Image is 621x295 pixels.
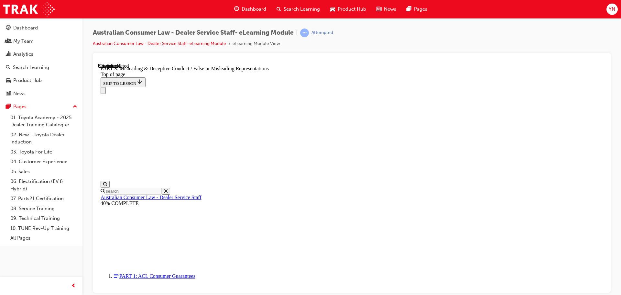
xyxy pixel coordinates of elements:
span: Dashboard [242,6,266,13]
a: Australian Consumer Law - Dealer Service Staff- eLearning Module [93,41,226,46]
div: 40% COMPLETE [3,137,505,143]
a: 05. Sales [8,167,80,177]
a: Analytics [3,48,80,60]
a: 03. Toyota For Life [8,147,80,157]
span: chart-icon [6,51,11,57]
div: Dashboard [13,24,38,32]
span: Product Hub [338,6,366,13]
span: pages-icon [407,5,411,13]
span: up-icon [73,103,77,111]
button: Close navigation menu [3,24,8,31]
button: Pages [3,101,80,113]
a: 06. Electrification (EV & Hybrid) [8,176,80,194]
li: eLearning Module View [233,40,280,48]
span: Australian Consumer Law - Dealer Service Staff- eLearning Module [93,29,294,37]
a: Dashboard [3,22,80,34]
div: My Team [13,38,34,45]
span: people-icon [6,39,11,44]
span: Pages [414,6,427,13]
div: Search Learning [13,64,49,71]
button: DashboardMy TeamAnalyticsSearch LearningProduct HubNews [3,21,80,101]
a: 02. New - Toyota Dealer Induction [8,130,80,147]
a: 08. Service Training [8,204,80,214]
div: Product Hub [13,77,42,84]
a: News [3,88,80,100]
a: 09. Technical Training [8,213,80,223]
a: 04. Customer Experience [8,157,80,167]
input: Search [6,125,64,131]
a: guage-iconDashboard [229,3,271,16]
span: pages-icon [6,104,11,110]
div: Analytics [13,51,33,58]
a: car-iconProduct Hub [325,3,371,16]
img: Trak [3,2,55,17]
a: All Pages [8,233,80,243]
button: SKIP TO LESSON [3,14,48,24]
span: search-icon [6,65,10,71]
button: Open search menu [3,118,12,125]
a: 07. Parts21 Certification [8,194,80,204]
div: Top of page [3,8,505,14]
button: Close search menu [64,125,72,131]
a: pages-iconPages [401,3,432,16]
span: prev-icon [71,282,76,290]
a: search-iconSearch Learning [271,3,325,16]
div: News [13,90,26,97]
a: news-iconNews [371,3,401,16]
span: YN [609,6,615,13]
a: Australian Consumer Law - Dealer Service Staff [3,131,103,137]
span: news-icon [376,5,381,13]
span: car-icon [330,5,335,13]
div: Attempted [311,30,333,36]
span: guage-icon [234,5,239,13]
span: news-icon [6,91,11,97]
span: car-icon [6,78,11,84]
span: learningRecordVerb_ATTEMPT-icon [300,28,309,37]
a: Product Hub [3,74,80,86]
span: News [384,6,396,13]
button: YN [606,4,618,15]
a: Search Learning [3,62,80,74]
a: 10. TUNE Rev-Up Training [8,223,80,233]
a: My Team [3,35,80,47]
span: guage-icon [6,25,11,31]
div: Pages [13,103,27,110]
span: SKIP TO LESSON [5,18,45,23]
a: 01. Toyota Academy - 2025 Dealer Training Catalogue [8,113,80,130]
div: PART 3: Misleading & Deceptive Conduct / False or Misleading Representations [3,3,505,8]
span: | [296,29,298,37]
span: search-icon [277,5,281,13]
span: Search Learning [284,6,320,13]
